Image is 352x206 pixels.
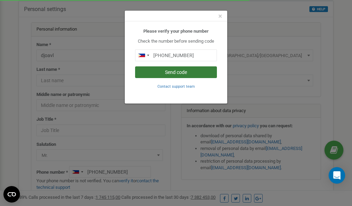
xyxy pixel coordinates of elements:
[135,66,217,78] button: Send code
[157,84,195,89] a: Contact support team
[135,50,151,61] div: Telephone country code
[329,167,345,184] div: Open Intercom Messenger
[135,50,217,61] input: 0905 123 4567
[3,186,20,203] button: Open CMP widget
[218,13,222,20] button: Close
[218,12,222,20] span: ×
[135,38,217,45] p: Check the number before sending code
[143,29,209,34] b: Please verify your phone number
